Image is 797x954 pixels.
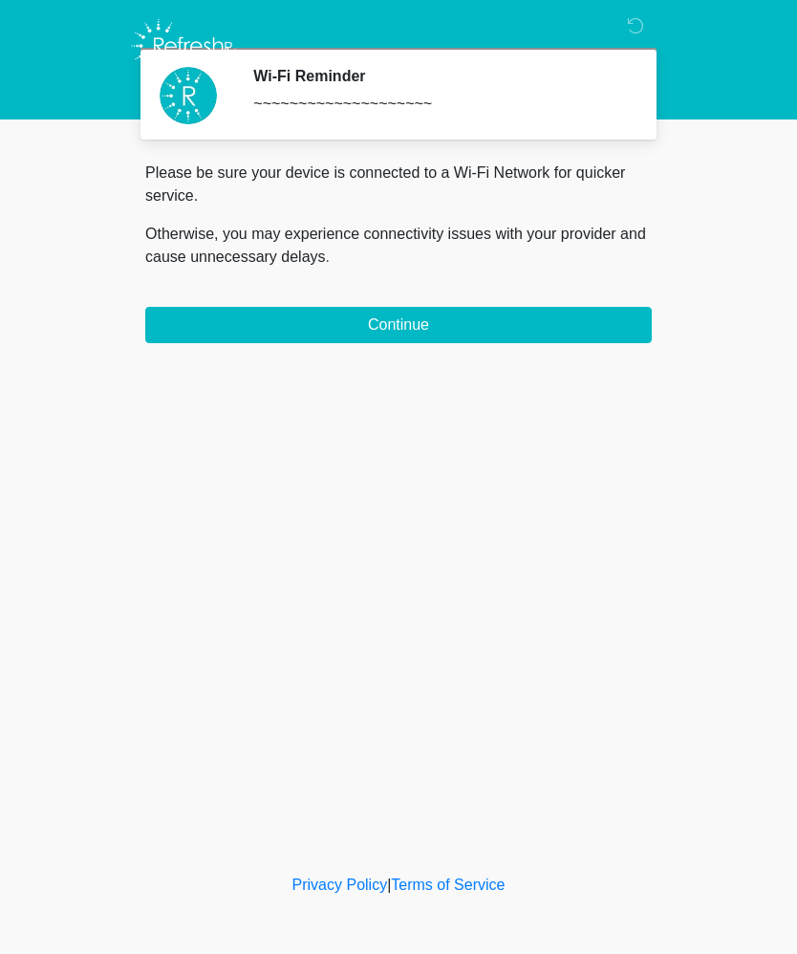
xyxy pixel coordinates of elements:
div: ~~~~~~~~~~~~~~~~~~~~ [253,93,623,116]
button: Continue [145,307,652,343]
p: Please be sure your device is connected to a Wi-Fi Network for quicker service. [145,162,652,207]
img: Agent Avatar [160,67,217,124]
a: Terms of Service [391,877,505,893]
p: Otherwise, you may experience connectivity issues with your provider and cause unnecessary delays [145,223,652,269]
img: Refresh RX Logo [126,14,242,77]
span: . [326,249,330,265]
a: | [387,877,391,893]
a: Privacy Policy [292,877,388,893]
